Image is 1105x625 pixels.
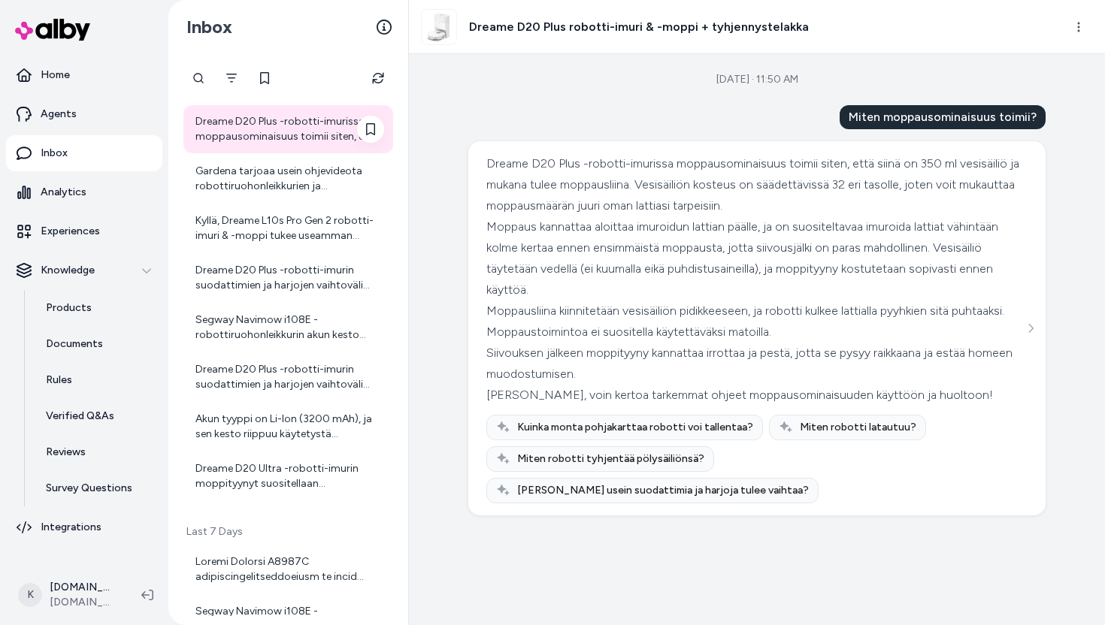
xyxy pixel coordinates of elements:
div: Siivouksen jälkeen moppityyny kannattaa irrottaa ja pestä, jotta se pysyy raikkaana ja estää home... [486,343,1024,385]
div: [PERSON_NAME], voin kertoa tarkemmat ohjeet moppausominaisuuden käyttöön ja huoltoon! [486,385,1024,406]
p: Experiences [41,224,100,239]
div: Kyllä, Dreame L10s Pro Gen 2 robotti-imuri & -moppi tukee useamman pohjakartan tallentamista, jot... [195,213,384,243]
p: Survey Questions [46,481,132,496]
p: Last 7 Days [183,524,393,539]
p: Rules [46,373,72,388]
button: Refresh [363,63,393,93]
button: Filter [216,63,247,93]
h3: Dreame D20 Plus robotti-imuri & -moppi + tyhjennystelakka [469,18,809,36]
span: K [18,583,42,607]
span: Kuinka monta pohjakarttaa robotti voi tallentaa? [517,420,753,435]
span: Miten robotti tyhjentää pölysäiliönsä? [517,451,704,466]
p: Reviews [46,445,86,460]
div: [DATE] · 11:50 AM [716,72,798,87]
div: Dreame D20 Plus -robotti-imurin suodattimien ja harjojen vaihtoväli riippuu käytöstä, mutta yleis... [195,263,384,293]
div: Miten moppausominaisuus toimii? [840,105,1046,129]
a: Products [31,290,162,326]
p: Analytics [41,185,86,200]
a: Analytics [6,174,162,210]
a: Dreame D20 Ultra -robotti-imurin moppityynyt suositellaan vaihdettavaksi noin 1–3 kuukauden välei... [183,452,393,500]
div: Dreame D20 Plus -robotti-imurissa moppausominaisuus toimii siten, että siinä on 350 ml vesisäiliö... [195,114,384,144]
a: Dreame D20 Plus -robotti-imurissa moppausominaisuus toimii siten, että siinä on 350 ml vesisäiliö... [183,105,393,153]
p: Products [46,300,92,316]
a: Reviews [31,434,162,470]
a: Gardena tarjoaa usein ohjevideota robottiruohonleikkurien ja lisävarusteiden asennukseen ja käytt... [183,155,393,203]
a: Kyllä, Dreame L10s Pro Gen 2 robotti-imuri & -moppi tukee useamman pohjakartan tallentamista, jot... [183,204,393,252]
p: Documents [46,337,103,352]
div: Loremi Dolorsi A8987C adipiscingelitseddoeiusm te incid utlaboree doloremagnaal, enima minimve qu... [195,554,384,584]
div: Dreame D20 Ultra -robotti-imurin moppityynyt suositellaan vaihdettavaksi noin 1–3 kuukauden välei... [195,461,384,491]
span: [PERSON_NAME] usein suodattimia ja harjoja tulee vaihtaa? [517,483,809,498]
a: Documents [31,326,162,362]
p: [DOMAIN_NAME] Shopify [50,580,117,595]
img: DreameD20Plusmainwhite_1.jpg [422,10,456,44]
a: Dreame D20 Plus -robotti-imurin suodattimien ja harjojen vaihtoväli riippuu käytöstä, mutta yleis... [183,254,393,302]
a: Rules [31,362,162,398]
div: Akun tyyppi on Li-Ion (3200 mAh), ja sen kesto riippuu käytetystä imutehosta ja siivottavasta alu... [195,412,384,442]
a: Akun tyyppi on Li-Ion (3200 mAh), ja sen kesto riippuu käytetystä imutehosta ja siivottavasta alu... [183,403,393,451]
div: Dreame D20 Plus -robotti-imurissa moppausominaisuus toimii siten, että siinä on 350 ml vesisäiliö... [486,153,1024,216]
a: Segway Navimow i108E -robottiruohonleikkurin akun kesto leikkuussa riippuu käytöstä ja nurmikon o... [183,303,393,352]
p: Verified Q&As [46,409,114,424]
a: Dreame D20 Plus -robotti-imurin suodattimien ja harjojen vaihtoväli riippuu käytöstä, mutta yleis... [183,353,393,401]
p: Home [41,68,70,83]
a: Integrations [6,509,162,545]
div: Gardena tarjoaa usein ohjevideota robottiruohonleikkurien ja lisävarusteiden asennukseen ja käytt... [195,164,384,194]
img: alby Logo [15,19,90,41]
a: Inbox [6,135,162,171]
a: Experiences [6,213,162,249]
button: See more [1022,319,1040,337]
a: Agents [6,96,162,132]
p: Knowledge [41,263,95,278]
div: Moppausliina kiinnitetään vesisäiliön pidikkeeseen, ja robotti kulkee lattialla pyyhkien sitä puh... [486,300,1024,343]
a: Verified Q&As [31,398,162,434]
span: Miten robotti latautuu? [800,420,916,435]
button: K[DOMAIN_NAME] Shopify[DOMAIN_NAME] [9,571,129,619]
span: [DOMAIN_NAME] [50,595,117,610]
h2: Inbox [186,16,232,38]
p: Agents [41,107,77,122]
a: Survey Questions [31,470,162,506]
div: Moppaus kannattaa aloittaa imuroidun lattian päälle, ja on suositeltavaa imuroida lattiat vähintä... [486,216,1024,300]
p: Inbox [41,146,68,161]
div: Segway Navimow i108E -robottiruohonleikkurin akun kesto leikkuussa riippuu käytöstä ja nurmikon o... [195,312,384,343]
div: Dreame D20 Plus -robotti-imurin suodattimien ja harjojen vaihtoväli riippuu käytöstä, mutta yleis... [195,362,384,392]
p: Integrations [41,520,101,535]
button: Knowledge [6,252,162,288]
a: Loremi Dolorsi A8987C adipiscingelitseddoeiusm te incid utlaboree doloremagnaal, enima minimve qu... [183,545,393,593]
a: Home [6,57,162,93]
